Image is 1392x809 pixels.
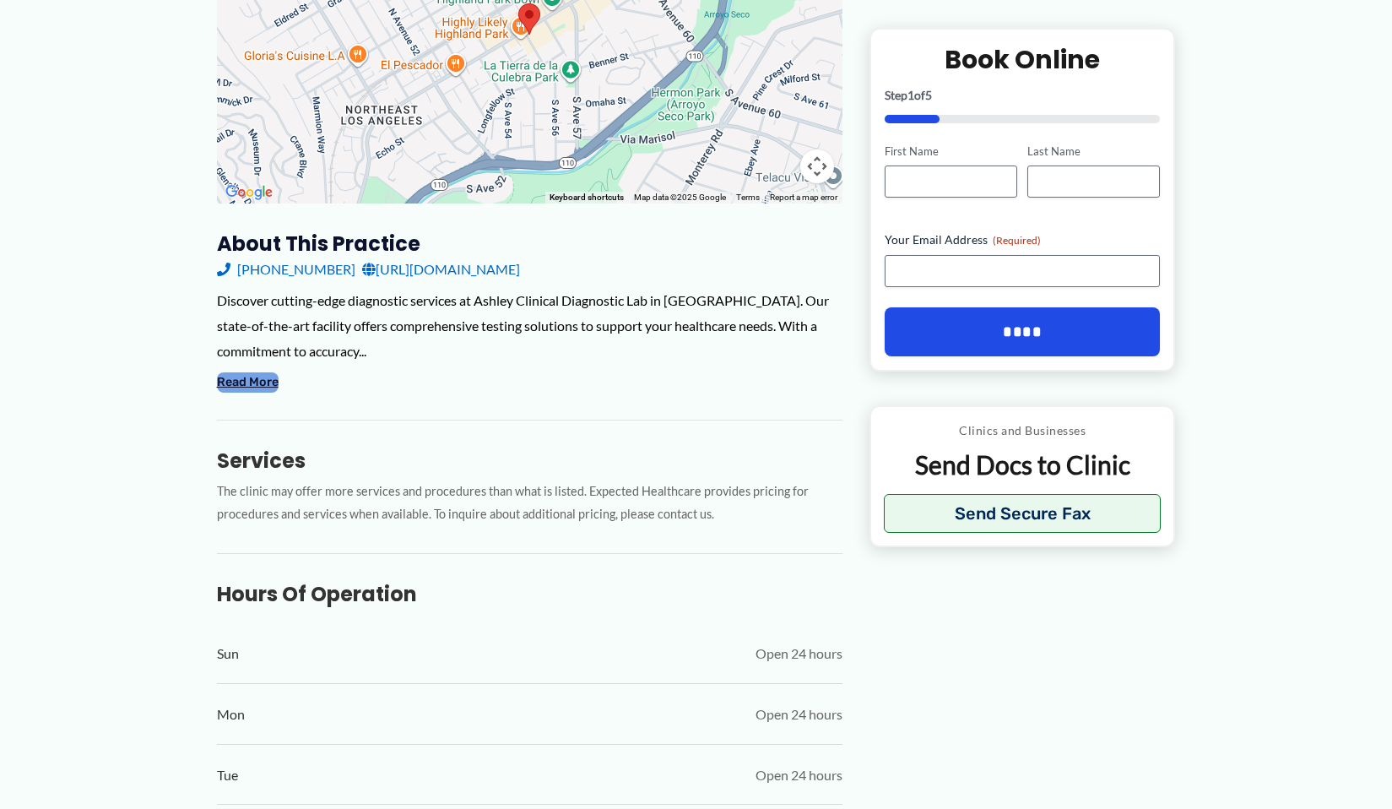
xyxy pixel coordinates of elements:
p: Send Docs to Clinic [884,448,1162,481]
a: Open this area in Google Maps (opens a new window) [221,182,277,204]
h3: Services [217,448,842,474]
span: Open 24 hours [756,702,842,727]
button: Map camera controls [800,149,834,183]
div: Discover cutting-edge diagnostic services at Ashley Clinical Diagnostic Lab in [GEOGRAPHIC_DATA].... [217,288,842,363]
span: Sun [217,641,239,666]
span: 5 [925,87,932,101]
a: [URL][DOMAIN_NAME] [362,257,520,282]
a: [PHONE_NUMBER] [217,257,355,282]
label: Last Name [1027,143,1160,159]
span: 1 [907,87,914,101]
p: Clinics and Businesses [884,420,1162,442]
h3: Hours of Operation [217,581,842,607]
img: Google [221,182,277,204]
p: The clinic may offer more services and procedures than what is listed. Expected Healthcare provid... [217,481,842,526]
span: Mon [217,702,245,727]
span: Tue [217,763,238,788]
h3: About this practice [217,231,842,257]
label: First Name [885,143,1017,159]
span: Map data ©2025 Google [634,193,726,202]
label: Your Email Address [885,231,1161,248]
h2: Book Online [885,42,1161,75]
a: Terms [736,193,760,202]
a: Report a map error [770,193,837,202]
button: Send Secure Fax [884,494,1162,533]
span: Open 24 hours [756,641,842,666]
span: (Required) [993,234,1041,247]
span: Open 24 hours [756,763,842,788]
button: Read More [217,372,279,393]
button: Keyboard shortcuts [550,192,624,204]
p: Step of [885,89,1161,100]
